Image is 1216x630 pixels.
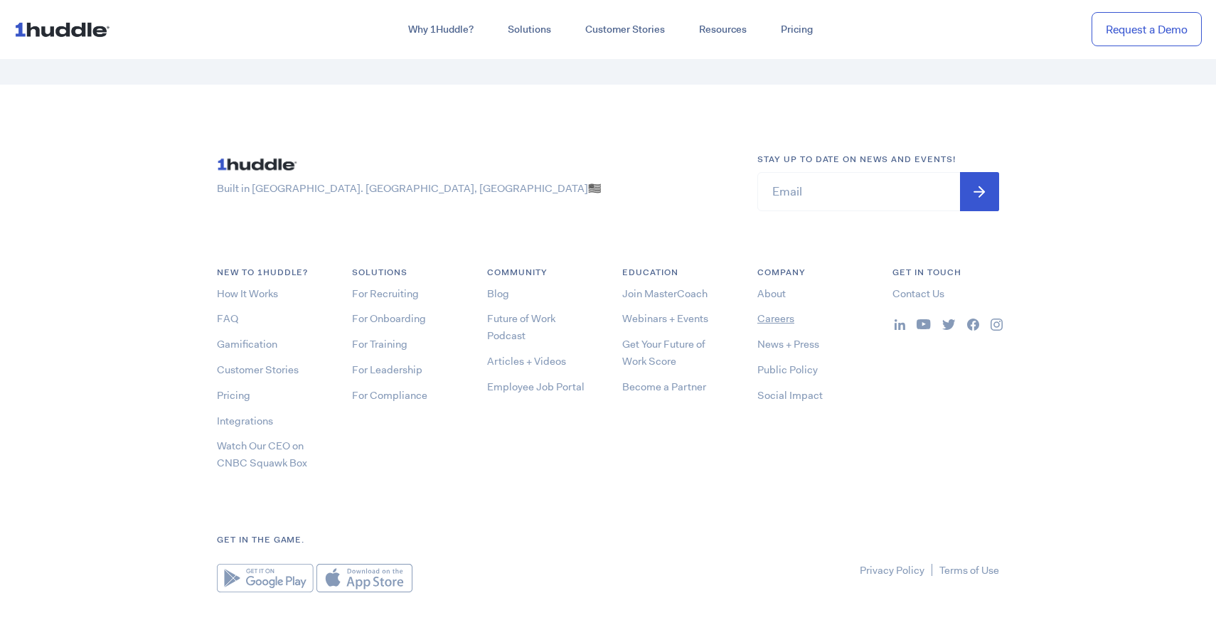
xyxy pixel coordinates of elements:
h6: Education [622,266,729,279]
a: Customer Stories [217,363,299,377]
a: For Leadership [352,363,422,377]
p: Built in [GEOGRAPHIC_DATA]. [GEOGRAPHIC_DATA], [GEOGRAPHIC_DATA] [217,181,729,196]
h6: NEW TO 1HUDDLE? [217,266,324,279]
a: Articles + Videos [487,354,566,368]
a: Blog [487,287,509,301]
input: Submit [960,172,999,211]
img: ... [991,319,1003,331]
h6: Get in the game. [217,533,999,547]
a: Pricing [764,17,830,43]
a: Gamification [217,337,277,351]
a: Get Your Future of Work Score [622,337,705,368]
input: Email [757,172,999,211]
a: Future of Work Podcast [487,311,555,343]
img: Google Play Store [217,564,314,592]
h6: COMMUNITY [487,266,594,279]
a: Solutions [491,17,568,43]
a: Integrations [217,414,273,428]
a: Careers [757,311,794,326]
a: How It Works [217,287,278,301]
a: Webinars + Events [622,311,708,326]
a: Become a Partner [622,380,706,394]
a: For Recruiting [352,287,419,301]
h6: Stay up to date on news and events! [757,153,999,166]
a: Privacy Policy [860,563,924,577]
img: ... [967,319,979,331]
a: Why 1Huddle? [391,17,491,43]
a: For Compliance [352,388,427,402]
img: ... [942,319,956,330]
a: Customer Stories [568,17,682,43]
a: Terms of Use [939,563,999,577]
h6: Get in Touch [892,266,999,279]
a: About [757,287,786,301]
a: For Onboarding [352,311,426,326]
img: ... [14,16,116,43]
img: ... [917,319,931,329]
a: For Training [352,337,407,351]
a: Social Impact [757,388,823,402]
a: Resources [682,17,764,43]
img: Apple App Store [316,564,412,592]
a: Request a Demo [1092,12,1202,47]
a: Contact Us [892,287,944,301]
a: FAQ [217,311,238,326]
a: Employee Job Portal [487,380,585,394]
a: Public Policy [757,363,818,377]
h6: COMPANY [757,266,864,279]
a: Pricing [217,388,250,402]
img: ... [217,153,302,176]
a: Join MasterCoach [622,287,708,301]
a: News + Press [757,337,819,351]
a: Watch Our CEO on CNBC Squawk Box [217,439,307,470]
h6: Solutions [352,266,459,279]
img: ... [895,319,905,330]
span: 🇺🇸 [588,181,602,196]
